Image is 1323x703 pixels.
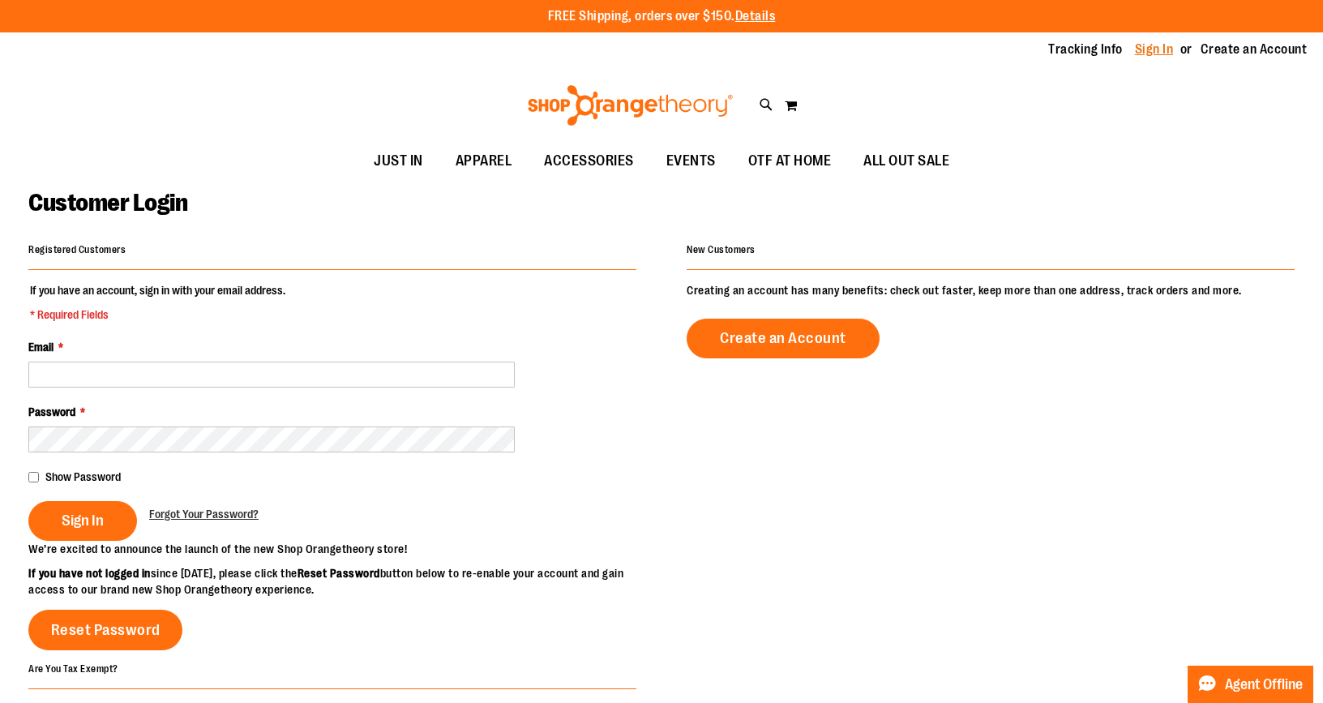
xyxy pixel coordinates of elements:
span: ALL OUT SALE [863,143,949,179]
p: FREE Shipping, orders over $150. [548,7,776,26]
a: Sign In [1135,41,1174,58]
a: Reset Password [28,610,182,650]
button: Agent Offline [1188,666,1313,703]
span: Show Password [45,470,121,483]
span: Create an Account [720,329,846,347]
a: Tracking Info [1048,41,1123,58]
span: ACCESSORIES [544,143,634,179]
span: Customer Login [28,189,187,216]
p: Creating an account has many benefits: check out faster, keep more than one address, track orders... [687,282,1295,298]
strong: Are You Tax Exempt? [28,662,118,674]
strong: Reset Password [298,567,380,580]
strong: New Customers [687,244,756,255]
p: since [DATE], please click the button below to re-enable your account and gain access to our bran... [28,565,661,598]
a: Details [735,9,776,24]
span: Forgot Your Password? [149,508,259,521]
span: Sign In [62,512,104,529]
span: Reset Password [51,621,161,639]
legend: If you have an account, sign in with your email address. [28,282,287,323]
p: We’re excited to announce the launch of the new Shop Orangetheory store! [28,541,661,557]
a: Create an Account [1201,41,1308,58]
button: Sign In [28,501,137,541]
span: APPAREL [456,143,512,179]
a: Create an Account [687,319,880,358]
img: Shop Orangetheory [525,85,735,126]
span: * Required Fields [30,306,285,323]
span: Agent Offline [1225,677,1303,692]
span: OTF AT HOME [748,143,832,179]
span: JUST IN [374,143,423,179]
a: Forgot Your Password? [149,506,259,522]
span: EVENTS [666,143,716,179]
strong: Registered Customers [28,244,126,255]
span: Email [28,341,54,354]
span: Password [28,405,75,418]
strong: If you have not logged in [28,567,151,580]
